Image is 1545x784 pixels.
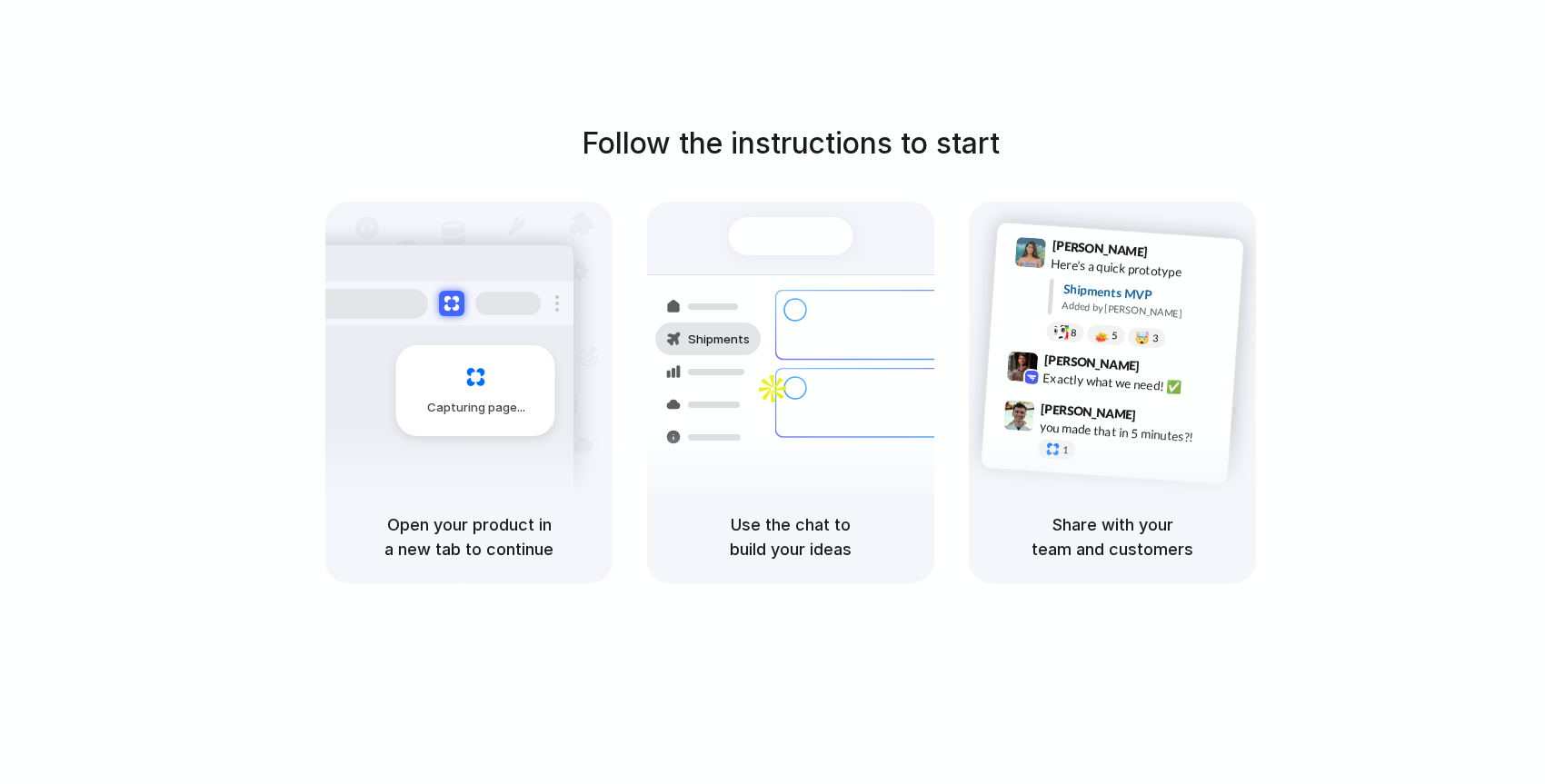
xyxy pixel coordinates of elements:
[1062,445,1069,455] span: 1
[1039,418,1221,449] div: you made that in 5 minutes?!
[427,399,528,417] span: Capturing page
[1051,254,1232,285] div: Here's a quick prototype
[688,331,750,349] span: Shipments
[1052,235,1148,262] span: [PERSON_NAME]
[1145,359,1182,381] span: 9:42 AM
[1062,280,1231,310] div: Shipments MVP
[1153,244,1191,266] span: 9:41 AM
[1071,328,1077,338] span: 8
[1043,350,1140,376] span: [PERSON_NAME]
[1042,369,1224,400] div: Exactly what we need! ✅
[1152,333,1159,343] span: 3
[1111,331,1118,341] span: 5
[347,512,591,561] h5: Open your product in a new tab to continue
[669,512,912,561] h5: Use the chat to build your ideas
[582,122,1000,165] h1: Follow the instructions to start
[1135,332,1151,345] div: 🤯
[991,512,1234,561] h5: Share with your team and customers
[1062,298,1229,324] div: Added by [PERSON_NAME]
[1041,399,1137,425] span: [PERSON_NAME]
[1141,408,1179,430] span: 9:47 AM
